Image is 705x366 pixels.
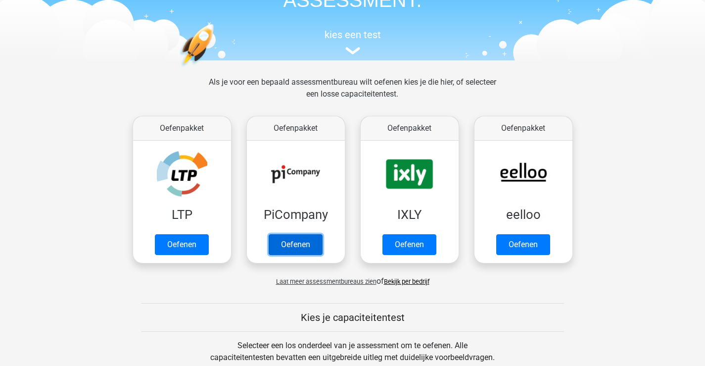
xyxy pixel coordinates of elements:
a: Oefenen [382,234,436,255]
a: Oefenen [155,234,209,255]
img: oefenen [180,24,252,113]
a: Oefenen [496,234,550,255]
a: Bekijk per bedrijf [384,278,429,285]
div: of [125,267,580,287]
img: assessment [345,47,360,54]
a: kies een test [125,29,580,55]
div: Als je voor een bepaald assessmentbureau wilt oefenen kies je die hier, of selecteer een losse ca... [201,76,504,112]
h5: kies een test [125,29,580,41]
h5: Kies je capaciteitentest [141,312,564,323]
span: Laat meer assessmentbureaus zien [276,278,376,285]
a: Oefenen [269,234,323,255]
